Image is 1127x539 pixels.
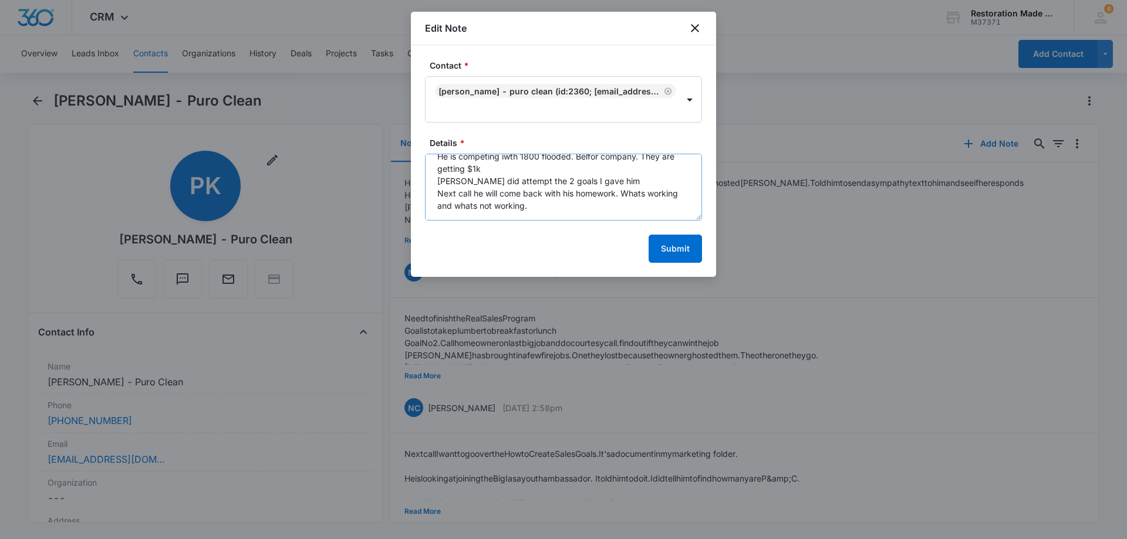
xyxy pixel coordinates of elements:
button: Submit [649,235,702,263]
div: Remove Peter Kane - Puro Clean (ID:2360; pkane@puroclean.com; 8627543541) [662,87,672,95]
button: close [688,21,702,35]
textarea: He tried to take the guy to lunch that has sent him 3 jobs. The guy said yes and then totally gho... [425,154,702,221]
div: [PERSON_NAME] - Puro Clean (ID:2360; [EMAIL_ADDRESS][DOMAIN_NAME]; 8627543541) [438,86,662,96]
label: Contact [430,59,707,72]
label: Details [430,137,707,149]
h1: Edit Note [425,21,467,35]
